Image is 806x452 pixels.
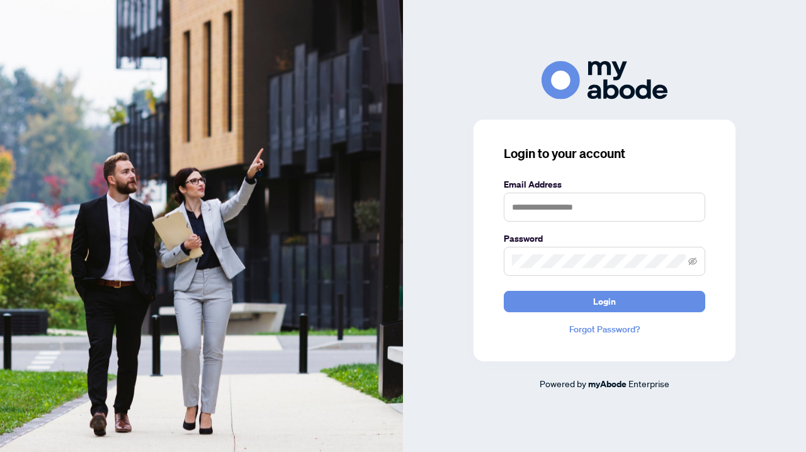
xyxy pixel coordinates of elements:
span: eye-invisible [688,257,697,266]
span: Login [593,291,616,312]
label: Password [504,232,705,246]
label: Email Address [504,178,705,191]
h3: Login to your account [504,145,705,162]
button: Login [504,291,705,312]
img: ma-logo [542,61,667,99]
span: Powered by [540,378,586,389]
a: Forgot Password? [504,322,705,336]
span: Enterprise [628,378,669,389]
a: myAbode [588,377,627,391]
